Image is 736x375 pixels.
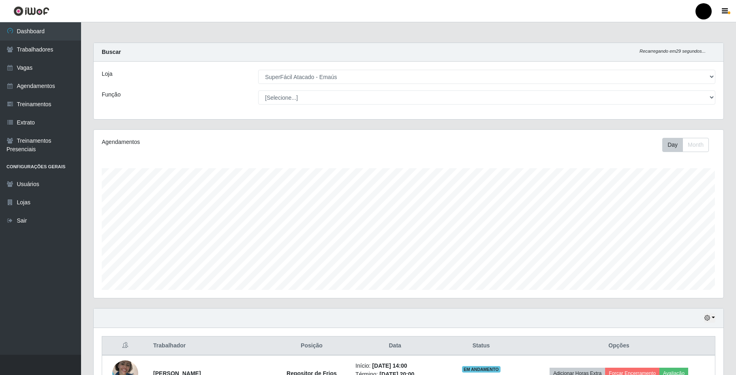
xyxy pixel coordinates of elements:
[351,336,439,356] th: Data
[662,138,709,152] div: First group
[102,90,121,99] label: Função
[355,362,434,370] li: Início:
[102,49,121,55] strong: Buscar
[148,336,273,356] th: Trabalhador
[683,138,709,152] button: Month
[640,49,706,54] i: Recarregando em 29 segundos...
[102,70,112,78] label: Loja
[662,138,715,152] div: Toolbar with button groups
[273,336,351,356] th: Posição
[523,336,715,356] th: Opções
[13,6,49,16] img: CoreUI Logo
[462,366,501,373] span: EM ANDAMENTO
[439,336,523,356] th: Status
[372,362,407,369] time: [DATE] 14:00
[662,138,683,152] button: Day
[102,138,350,146] div: Agendamentos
